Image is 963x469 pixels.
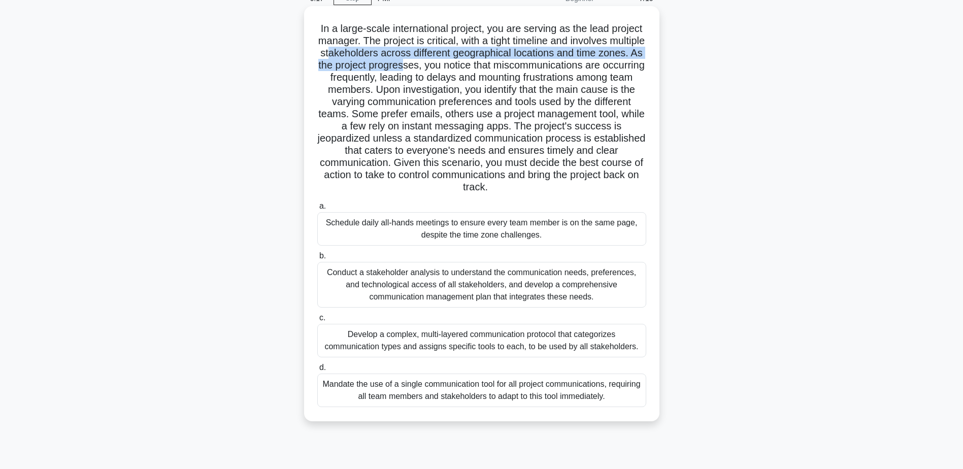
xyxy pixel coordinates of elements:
div: Develop a complex, multi-layered communication protocol that categorizes communication types and ... [317,324,646,357]
div: Mandate the use of a single communication tool for all project communications, requiring all team... [317,374,646,407]
span: d. [319,363,326,372]
h5: In a large-scale international project, you are serving as the lead project manager. The project ... [316,22,647,194]
span: c. [319,313,325,322]
div: Conduct a stakeholder analysis to understand the communication needs, preferences, and technologi... [317,262,646,308]
span: b. [319,251,326,260]
div: Schedule daily all-hands meetings to ensure every team member is on the same page, despite the ti... [317,212,646,246]
span: a. [319,202,326,210]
